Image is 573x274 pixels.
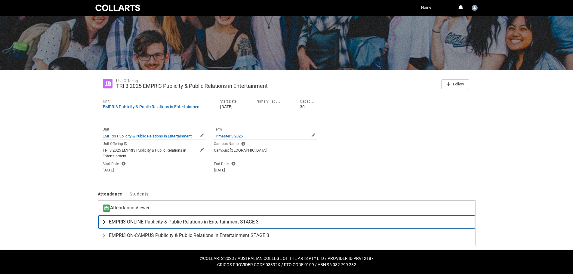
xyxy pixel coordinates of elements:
[116,79,138,83] records-entity-label: Unit Offering
[231,162,236,166] lightning-helptext: Help End Date
[453,82,464,86] span: Follow
[130,189,149,200] a: Students
[98,229,475,242] button: EMPRI3 ON-CAMPUS Publicity & Public Relations in Entertainment STAGE 3
[103,104,201,109] span: EMPRI3 Publicity & Public Relations in Entertainment
[109,232,269,239] span: EMPRI3 ON-CAMPUS Publicity & Public Relations in Entertainment STAGE 3
[214,127,222,131] span: Term
[214,162,229,166] span: End Date
[199,133,204,138] button: Edit Unit
[300,104,305,109] lightning-formatted-number: 30
[98,192,123,196] span: Attendance
[98,215,475,229] button: EMPRI3 ONLINE Publicity & Public Relations in Entertainment STAGE 3
[98,189,123,200] a: Attendance
[214,134,243,138] span: Trimester 3 2025
[300,99,314,104] p: Capacity
[116,83,268,89] lightning-formatted-text: TRI 3 2025 EMPRI3 Publicity & Public Relations in Entertainment
[470,2,479,12] button: User Profile Faculty.ekelly
[220,99,236,104] p: Start Date
[103,142,127,146] span: Unit Offering ID
[241,141,246,146] lightning-helptext: Help Campus Name
[103,134,192,138] span: EMPRI3 Publicity & Public Relations in Entertainment
[103,127,109,131] span: Unit
[109,219,259,225] span: EMPRI3 ONLINE Publicity & Public Relations in Entertainment STAGE 3
[441,79,469,89] button: Follow
[311,133,316,138] button: Edit Term
[214,148,266,152] lightning-formatted-text: Campus: [GEOGRAPHIC_DATA]
[199,147,204,152] button: Edit Unit Offering ID
[220,104,233,109] lightning-formatted-text: [DATE]
[103,168,114,172] lightning-formatted-text: [DATE]
[121,162,126,166] lightning-helptext: Help Start Date
[103,148,186,159] lightning-formatted-text: TRI 3 2025 EMPRI3 Publicity & Public Relations in Entertainment
[130,192,149,196] span: Students
[103,205,149,212] h3: Attendance Viewer
[420,3,433,12] a: Home
[214,168,225,172] lightning-formatted-text: [DATE]
[103,162,119,166] span: Start Date
[214,142,239,146] span: Campus Name
[472,5,478,11] img: Faculty.ekelly
[256,99,281,104] p: Primary Faculty
[103,99,201,104] p: Unit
